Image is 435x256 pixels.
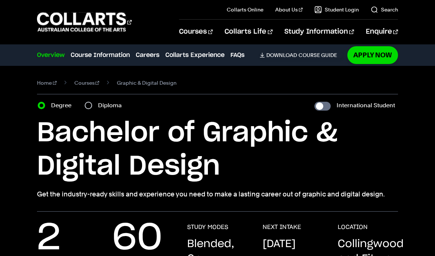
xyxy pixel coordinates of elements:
[112,223,162,253] p: 60
[37,117,398,183] h1: Bachelor of Graphic & Digital Design
[37,189,398,199] p: Get the industry-ready skills and experience you need to make a lasting career out of graphic and...
[263,237,296,252] p: [DATE]
[37,11,132,33] div: Go to homepage
[136,51,159,60] a: Careers
[227,6,263,13] a: Collarts Online
[225,20,272,44] a: Collarts Life
[338,223,368,231] h3: LOCATION
[71,51,130,60] a: Course Information
[371,6,398,13] a: Search
[337,100,395,111] label: International Student
[284,20,354,44] a: Study Information
[263,223,301,231] h3: NEXT INTAKE
[37,223,61,253] p: 2
[230,51,245,60] a: FAQs
[347,46,398,64] a: Apply Now
[37,51,65,60] a: Overview
[366,20,398,44] a: Enquire
[314,6,359,13] a: Student Login
[187,223,228,231] h3: STUDY MODES
[266,52,297,58] span: Download
[275,6,303,13] a: About Us
[74,78,100,88] a: Courses
[117,78,176,88] span: Graphic & Digital Design
[179,20,213,44] a: Courses
[260,52,343,58] a: DownloadCourse Guide
[98,100,126,111] label: Diploma
[51,100,76,111] label: Degree
[165,51,225,60] a: Collarts Experience
[37,78,57,88] a: Home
